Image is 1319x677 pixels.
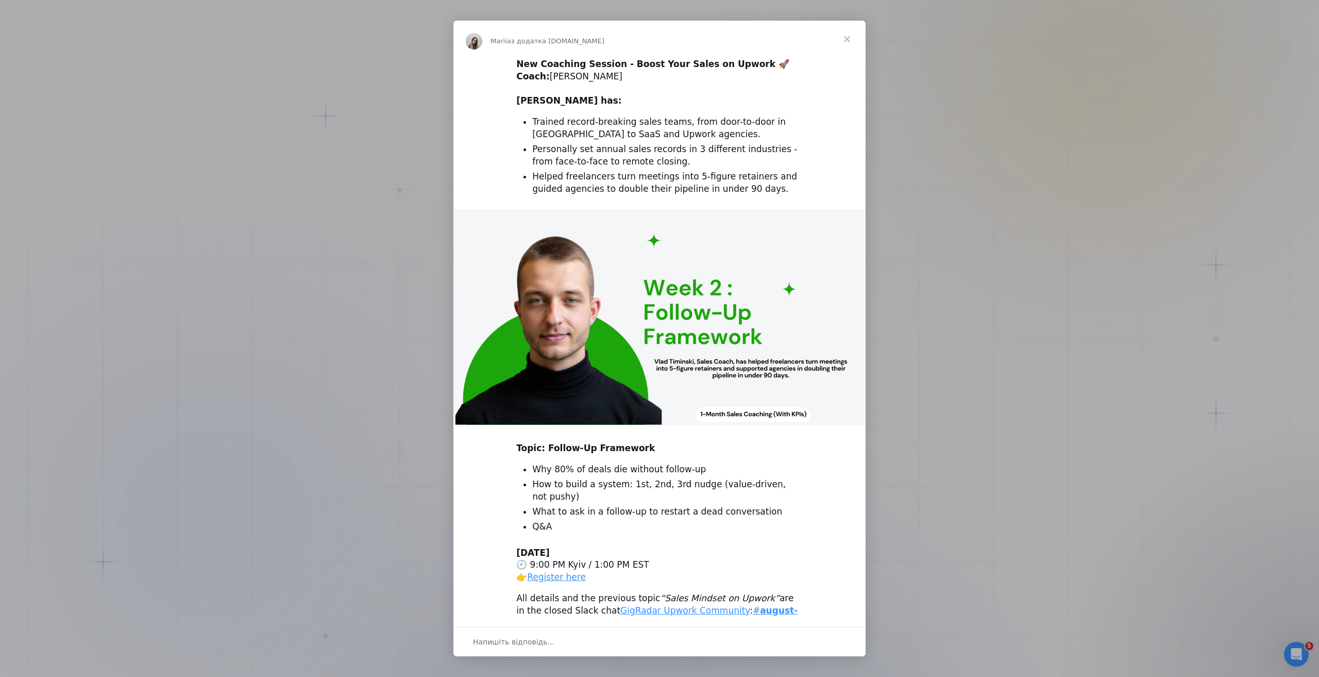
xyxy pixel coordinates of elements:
[491,37,511,45] span: Mariia
[620,605,750,616] a: GigRadar Upwork Community
[473,635,555,649] span: Напишіть відповідь…
[527,572,586,582] a: Register here
[532,171,803,195] li: Helped freelancers turn meetings into 5-figure retainers and guided agencies to double their pipe...
[532,116,803,141] li: Trained record-breaking sales teams, from door-to-door in [GEOGRAPHIC_DATA] to SaaS and Upwork ag...
[516,59,789,69] b: New Coaching Session - Boost Your Sales on Upwork 🚀
[516,58,803,107] div: ​ [PERSON_NAME] ​ ​
[511,37,604,45] span: з додатка [DOMAIN_NAME]
[453,627,866,656] div: Відкрити бесіду й відповісти
[532,478,803,503] li: How to build a system: 1st, 2nd, 3rd nudge (value-driven, not pushy)
[532,464,803,476] li: Why 80% of deals die without follow-up
[516,443,655,453] b: Topic: Follow-Up Framework
[532,521,803,533] li: Q&A
[828,21,866,58] span: Закрити
[532,143,803,168] li: Personally set annual sales records in 3 different industries - from face-to-face to remote closing.
[516,547,803,584] div: 🕘 9:00 PM Kyiv / 1:00 PM EST 👉
[516,548,550,558] b: [DATE]
[516,95,621,106] b: [PERSON_NAME] has:
[660,593,780,603] i: “Sales Mindset on Upwork”
[466,33,482,49] img: Profile image for Mariia
[516,592,803,629] div: All details and the previous topic are in the closed Slack chat :
[516,71,550,81] b: Coach:
[532,506,803,518] li: What to ask in a follow-up to restart a dead conversation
